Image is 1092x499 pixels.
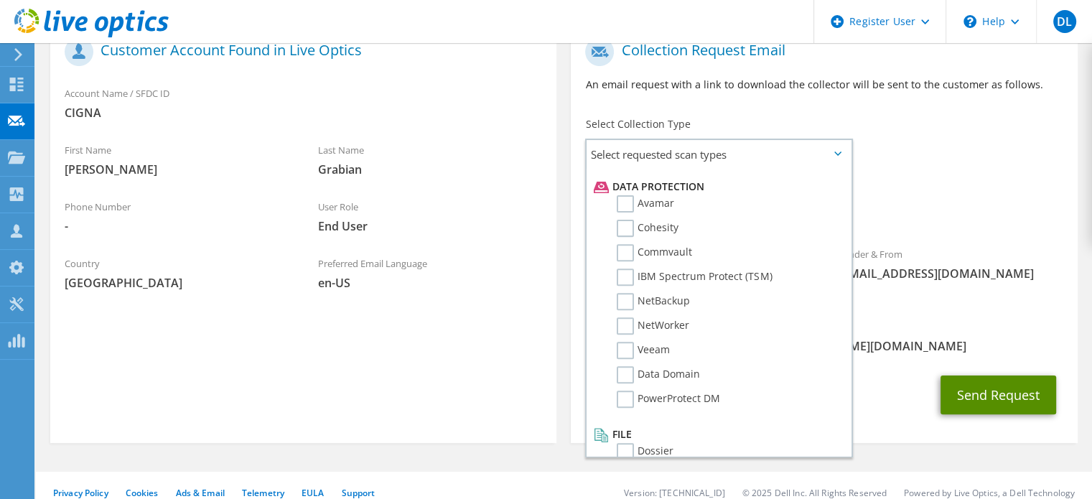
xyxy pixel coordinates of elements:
[302,487,324,499] a: EULA
[617,391,720,408] label: PowerProtect DM
[590,426,844,443] li: File
[50,192,304,241] div: Phone Number
[571,312,1077,361] div: CC & Reply To
[571,239,824,304] div: To
[941,376,1056,414] button: Send Request
[617,269,772,286] label: IBM Spectrum Protect (TSM)
[126,487,159,499] a: Cookies
[585,77,1063,93] p: An email request with a link to download the collector will be sent to the customer as follows.
[617,244,692,261] label: Commvault
[50,78,556,128] div: Account Name / SFDC ID
[839,266,1063,281] span: [EMAIL_ADDRESS][DOMAIN_NAME]
[304,248,557,298] div: Preferred Email Language
[617,342,670,359] label: Veeam
[304,192,557,241] div: User Role
[50,135,304,185] div: First Name
[624,487,725,499] li: Version: [TECHNICAL_ID]
[65,37,535,66] h1: Customer Account Found in Live Optics
[587,140,851,169] span: Select requested scan types
[53,487,108,499] a: Privacy Policy
[617,195,674,213] label: Avamar
[304,135,557,185] div: Last Name
[617,317,689,335] label: NetWorker
[824,239,1078,289] div: Sender & From
[65,218,289,234] span: -
[242,487,284,499] a: Telemetry
[617,293,690,310] label: NetBackup
[585,37,1055,66] h1: Collection Request Email
[742,487,887,499] li: © 2025 Dell Inc. All Rights Reserved
[1053,10,1076,33] span: DL
[318,218,543,234] span: End User
[341,487,375,499] a: Support
[571,174,1077,232] div: Requested Collections
[617,366,700,383] label: Data Domain
[617,220,678,237] label: Cohesity
[50,248,304,298] div: Country
[590,178,844,195] li: Data Protection
[176,487,225,499] a: Ads & Email
[65,162,289,177] span: [PERSON_NAME]
[617,443,673,460] label: Dossier
[65,275,289,291] span: [GEOGRAPHIC_DATA]
[963,15,976,28] svg: \n
[904,487,1075,499] li: Powered by Live Optics, a Dell Technology
[65,105,542,121] span: CIGNA
[318,162,543,177] span: Grabian
[585,117,690,131] label: Select Collection Type
[318,275,543,291] span: en-US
